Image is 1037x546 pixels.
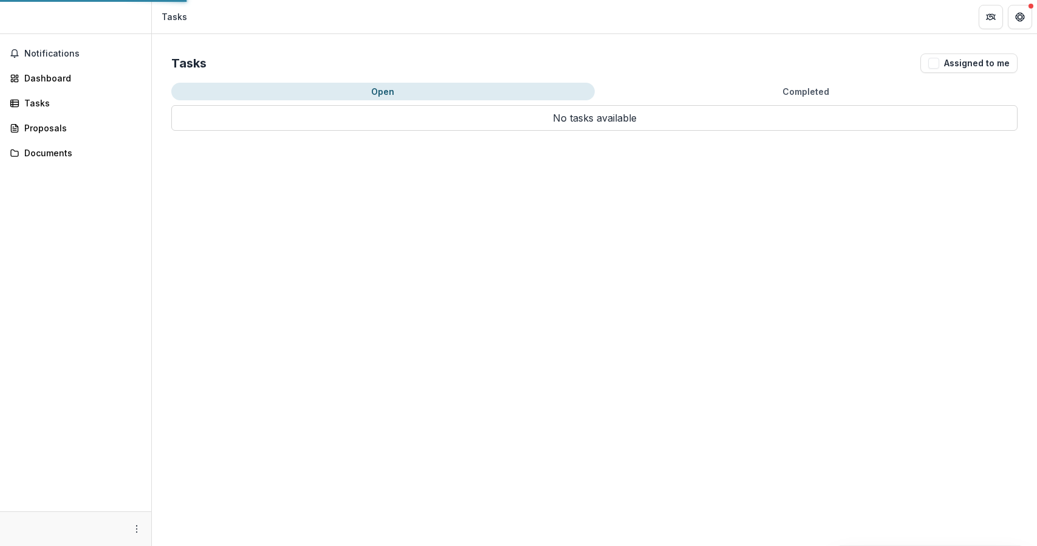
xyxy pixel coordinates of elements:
button: Partners [979,5,1003,29]
a: Proposals [5,118,146,138]
a: Documents [5,143,146,163]
div: Proposals [24,122,137,134]
nav: breadcrumb [157,8,192,26]
button: Get Help [1008,5,1032,29]
button: Assigned to me [920,54,1018,73]
p: No tasks available [171,105,1018,131]
div: Tasks [24,97,137,109]
button: Completed [595,83,1018,100]
button: Notifications [5,44,146,63]
a: Tasks [5,93,146,113]
h2: Tasks [171,56,207,71]
span: Notifications [24,49,142,59]
div: Tasks [162,10,187,23]
div: Documents [24,147,137,159]
button: Open [171,83,595,100]
div: Dashboard [24,72,137,85]
button: More [129,522,144,536]
a: Dashboard [5,68,146,88]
